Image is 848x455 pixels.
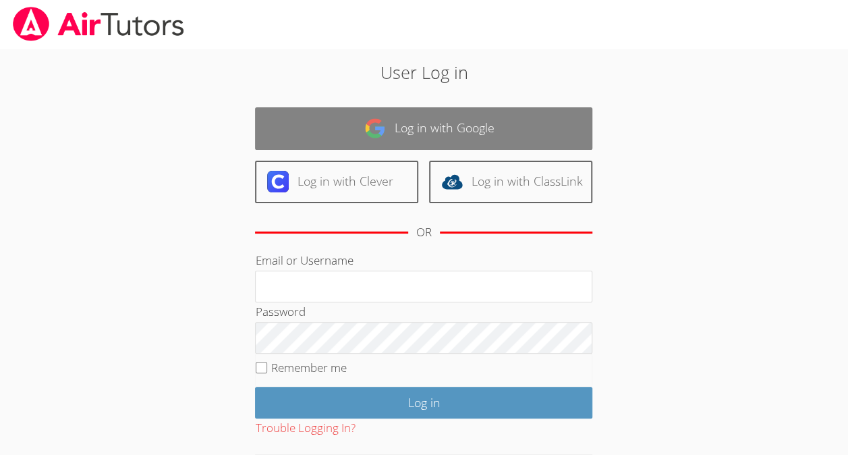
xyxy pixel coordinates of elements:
[255,252,353,268] label: Email or Username
[267,171,289,192] img: clever-logo-6eab21bc6e7a338710f1a6ff85c0baf02591cd810cc4098c63d3a4b26e2feb20.svg
[255,387,592,419] input: Log in
[255,304,305,319] label: Password
[271,360,347,375] label: Remember me
[255,107,592,150] a: Log in with Google
[429,161,592,203] a: Log in with ClassLink
[441,171,463,192] img: classlink-logo-d6bb404cc1216ec64c9a2012d9dc4662098be43eaf13dc465df04b49fa7ab582.svg
[255,161,418,203] a: Log in with Clever
[195,59,653,85] h2: User Log in
[416,223,432,242] div: OR
[11,7,186,41] img: airtutors_banner-c4298cdbf04f3fff15de1276eac7730deb9818008684d7c2e4769d2f7ddbe033.png
[255,419,355,438] button: Trouble Logging In?
[364,117,386,139] img: google-logo-50288ca7cdecda66e5e0955fdab243c47b7ad437acaf1139b6f446037453330a.svg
